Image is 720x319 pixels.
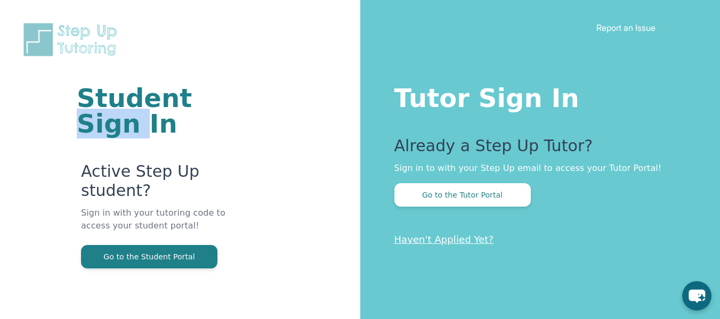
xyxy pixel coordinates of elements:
button: Go to the Student Portal [81,245,217,268]
p: Active Step Up student? [81,162,232,207]
p: Sign in to with your Step Up email to access your Tutor Portal! [394,162,678,175]
h1: Tutor Sign In [394,81,678,111]
a: Go to the Student Portal [81,251,217,261]
h1: Student Sign In [77,85,232,136]
a: Haven't Applied Yet? [394,234,494,245]
p: Sign in with your tutoring code to access your student portal! [81,207,232,245]
p: Already a Step Up Tutor? [394,136,678,162]
button: Go to the Tutor Portal [394,183,531,207]
button: chat-button [682,281,711,310]
img: Step Up Tutoring horizontal logo [21,21,124,58]
a: Go to the Tutor Portal [394,190,531,200]
a: Report an Issue [596,22,656,33]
